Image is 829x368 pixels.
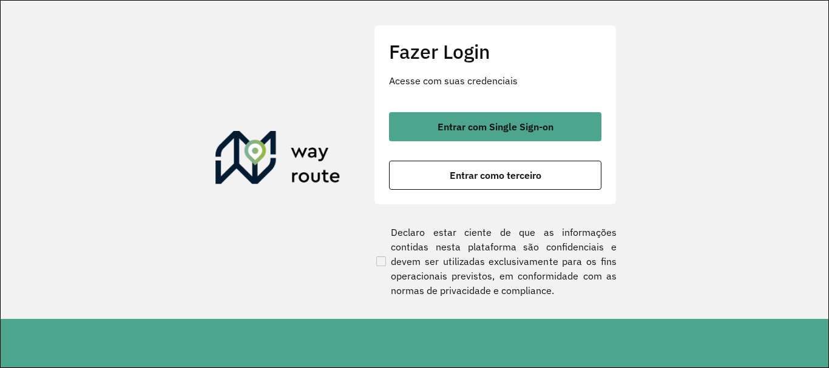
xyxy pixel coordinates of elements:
button: button [389,112,601,141]
span: Entrar com Single Sign-on [438,122,553,132]
span: Entrar como terceiro [450,170,541,180]
p: Acesse com suas credenciais [389,73,601,88]
h2: Fazer Login [389,40,601,63]
button: button [389,161,601,190]
label: Declaro estar ciente de que as informações contidas nesta plataforma são confidenciais e devem se... [374,225,617,298]
img: Roteirizador AmbevTech [215,131,340,189]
